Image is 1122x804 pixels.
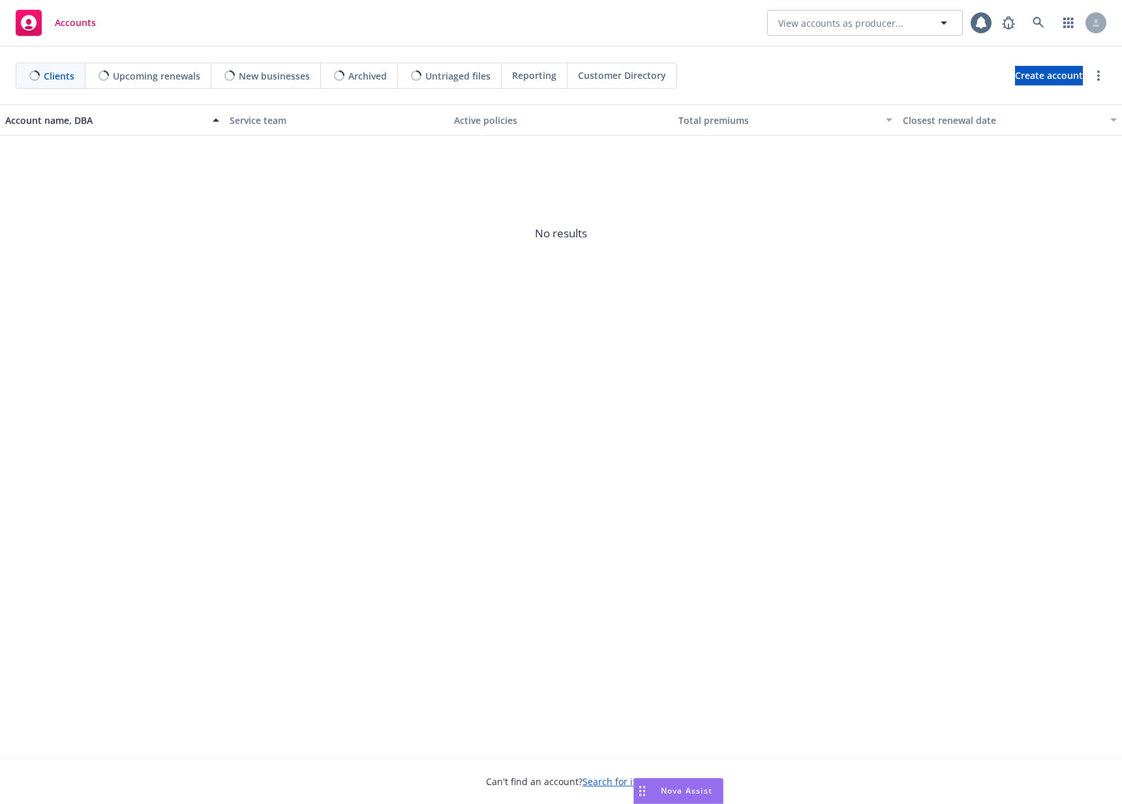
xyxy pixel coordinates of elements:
[903,113,1102,127] div: Closest renewal date
[1055,10,1082,36] a: Switch app
[578,68,666,82] span: Customer Directory
[1025,10,1052,36] a: Search
[995,10,1022,36] a: Report a Bug
[767,10,963,36] button: View accounts as producer...
[1015,66,1083,85] a: Create account
[454,113,668,127] div: Active policies
[583,775,636,788] a: Search for it
[239,69,310,83] span: New businesses
[230,113,444,127] div: Service team
[1091,68,1106,83] a: more
[778,16,903,30] span: View accounts as producer...
[661,785,712,796] span: Nova Assist
[55,18,96,28] span: Accounts
[44,69,74,83] span: Clients
[113,69,200,83] span: Upcoming renewals
[224,104,449,136] button: Service team
[512,68,556,82] span: Reporting
[898,104,1122,136] button: Closest renewal date
[5,113,205,127] div: Account name, DBA
[678,113,878,127] div: Total premiums
[425,69,491,83] span: Untriaged files
[348,69,387,83] span: Archived
[449,104,673,136] button: Active policies
[10,5,101,41] a: Accounts
[486,775,636,788] span: Can't find an account?
[634,779,650,803] div: Drag to move
[633,778,723,804] button: Nova Assist
[1015,63,1083,88] span: Create account
[673,104,898,136] button: Total premiums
